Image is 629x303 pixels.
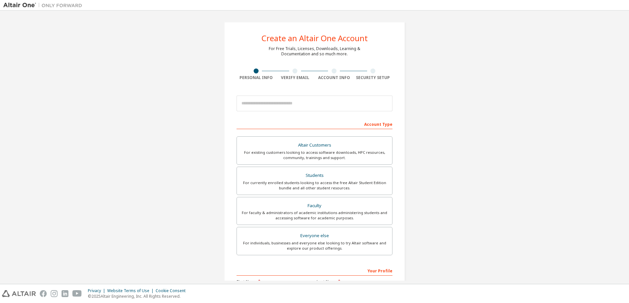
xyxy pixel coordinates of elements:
[241,171,388,180] div: Students
[241,141,388,150] div: Altair Customers
[237,119,392,129] div: Account Type
[354,75,393,80] div: Security Setup
[241,150,388,160] div: For existing customers looking to access software downloads, HPC resources, community, trainings ...
[40,290,47,297] img: facebook.svg
[241,180,388,191] div: For currently enrolled students looking to access the free Altair Student Edition bundle and all ...
[241,210,388,221] div: For faculty & administrators of academic institutions administering students and accessing softwa...
[314,75,354,80] div: Account Info
[316,279,392,284] label: Last Name
[51,290,58,297] img: instagram.svg
[276,75,315,80] div: Verify Email
[62,290,68,297] img: linkedin.svg
[88,293,189,299] p: © 2025 Altair Engineering, Inc. All Rights Reserved.
[237,265,392,276] div: Your Profile
[269,46,360,57] div: For Free Trials, Licenses, Downloads, Learning & Documentation and so much more.
[72,290,82,297] img: youtube.svg
[156,288,189,293] div: Cookie Consent
[237,279,313,284] label: First Name
[241,231,388,240] div: Everyone else
[262,34,368,42] div: Create an Altair One Account
[237,75,276,80] div: Personal Info
[241,201,388,210] div: Faculty
[107,288,156,293] div: Website Terms of Use
[88,288,107,293] div: Privacy
[3,2,86,9] img: Altair One
[2,290,36,297] img: altair_logo.svg
[241,240,388,251] div: For individuals, businesses and everyone else looking to try Altair software and explore our prod...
